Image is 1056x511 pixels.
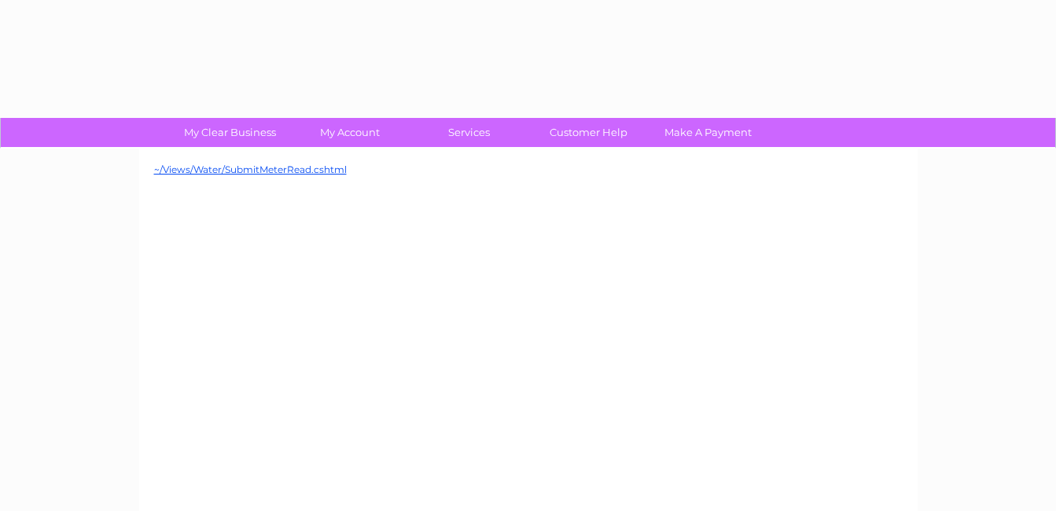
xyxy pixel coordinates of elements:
a: Services [404,118,534,147]
a: ~/Views/Water/SubmitMeterRead.cshtml [154,164,347,175]
a: Make A Payment [643,118,773,147]
a: My Clear Business [165,118,295,147]
a: My Account [285,118,414,147]
a: Customer Help [524,118,653,147]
